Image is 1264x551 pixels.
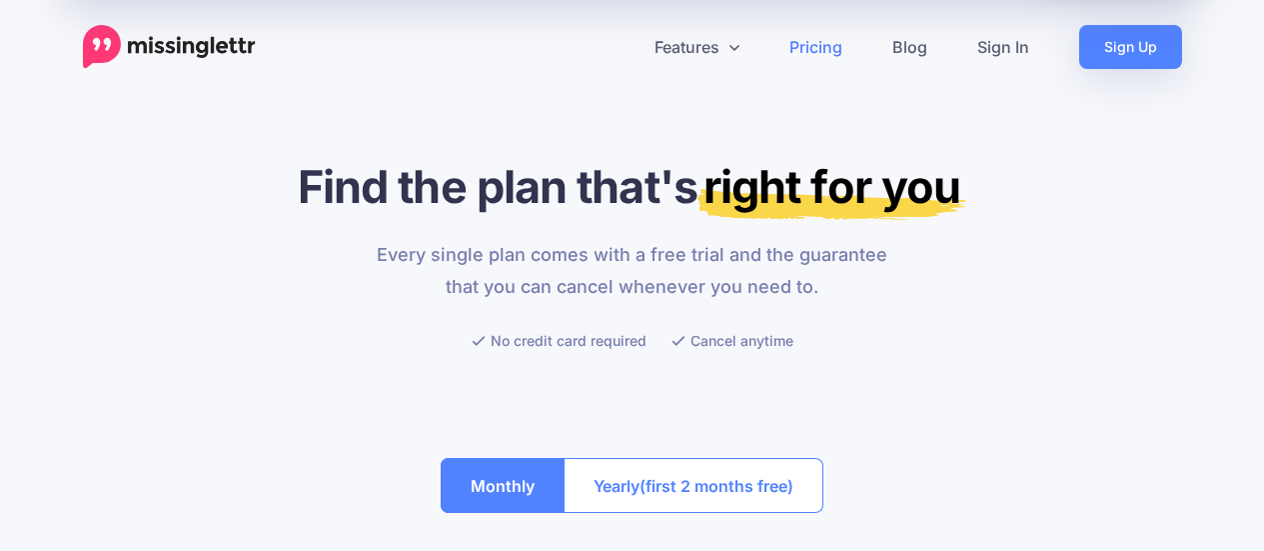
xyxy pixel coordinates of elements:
[564,458,823,513] button: Yearly(first 2 months free)
[697,159,966,220] mark: right for you
[671,328,793,353] li: Cancel anytime
[365,239,899,303] p: Every single plan comes with a free trial and the guarantee that you can cancel whenever you need...
[83,25,256,69] a: Home
[952,25,1054,69] a: Sign In
[639,470,793,502] span: (first 2 months free)
[867,25,952,69] a: Blog
[764,25,867,69] a: Pricing
[1079,25,1182,69] a: Sign Up
[83,159,1182,214] h1: Find the plan that's
[441,458,565,513] button: Monthly
[472,328,646,353] li: No credit card required
[630,25,764,69] a: Features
